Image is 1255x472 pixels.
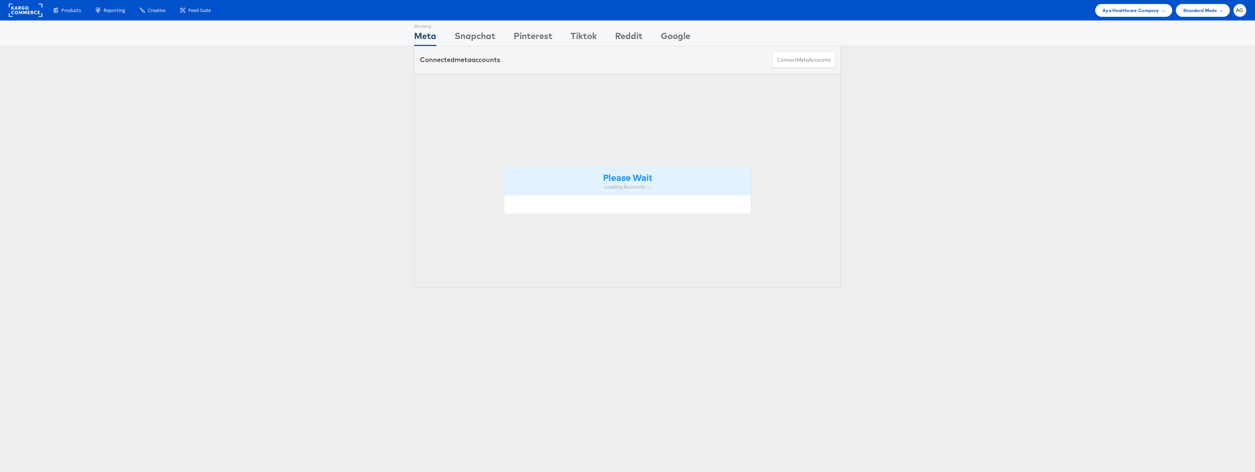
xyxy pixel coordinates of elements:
[420,55,500,65] div: Connected accounts
[514,30,552,46] div: Pinterest
[61,7,81,14] span: Products
[510,183,745,190] div: Loading Accounts ....
[797,57,809,63] span: meta
[455,55,471,64] span: meta
[1183,7,1217,14] span: Standard Mode
[188,7,211,14] span: Feed Suite
[615,30,642,46] div: Reddit
[414,21,436,30] div: Showing
[414,30,436,46] div: Meta
[1236,8,1244,13] span: AG
[1103,7,1159,14] span: Aya Healthcare Company
[104,7,125,14] span: Reporting
[148,7,166,14] span: Creative
[455,30,495,46] div: Snapchat
[661,30,690,46] div: Google
[571,30,597,46] div: Tiktok
[603,171,652,183] strong: Please Wait
[772,52,835,68] button: ConnectmetaAccounts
